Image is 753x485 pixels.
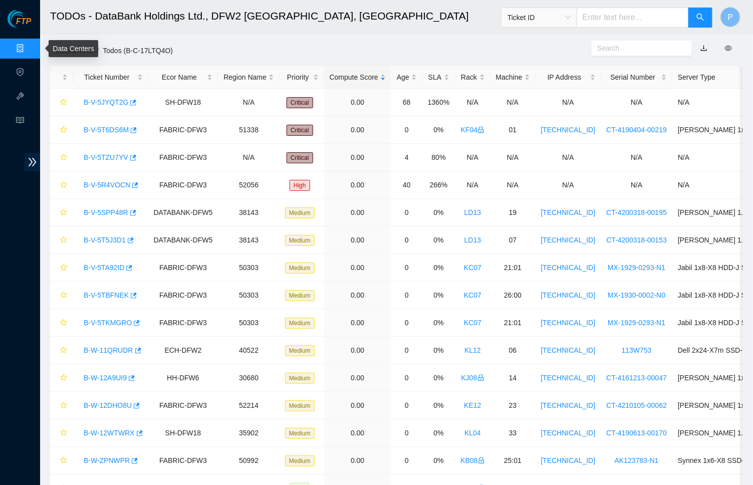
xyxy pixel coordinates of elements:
[148,282,218,309] td: FABRIC-DFW3
[218,171,280,199] td: 52056
[461,126,484,134] a: KF04lock
[536,171,601,199] td: N/A
[541,429,596,437] a: [TECHNICAL_ID]
[422,419,455,447] td: 0%
[608,291,665,299] a: MX-1930-0002-N0
[700,44,707,52] a: download
[285,373,315,384] span: Medium
[84,126,129,134] a: B-V-5T6DS6M
[464,291,481,299] a: KC07
[287,97,313,108] span: Critical
[324,254,391,282] td: 0.00
[601,89,673,116] td: N/A
[84,181,130,189] a: B-V-5R4VOCN
[84,319,132,327] a: B-V-5TKMGRO
[720,7,740,27] button: P
[536,144,601,171] td: N/A
[56,177,68,193] button: star
[56,397,68,413] button: star
[696,13,704,23] span: search
[218,254,280,282] td: 50303
[464,208,481,216] a: LD13
[455,171,490,199] td: N/A
[490,392,536,419] td: 23
[324,116,391,144] td: 0.00
[218,447,280,474] td: 50992
[60,126,67,134] span: star
[285,318,315,329] span: Medium
[324,364,391,392] td: 0.00
[148,254,218,282] td: FABRIC-DFW3
[422,89,455,116] td: 1360%
[541,401,596,409] a: [TECHNICAL_ID]
[84,153,128,161] a: B-V-5TZU7YV
[391,116,422,144] td: 0
[60,181,67,189] span: star
[490,171,536,199] td: N/A
[541,456,596,464] a: [TECHNICAL_ID]
[84,291,129,299] a: B-V-5TBFNEK
[324,89,391,116] td: 0.00
[490,199,536,226] td: 19
[218,199,280,226] td: 38143
[84,374,127,382] a: B-W-12A9UI9
[148,392,218,419] td: FABRIC-DFW3
[541,319,596,327] a: [TECHNICAL_ID]
[60,99,67,107] span: star
[541,208,596,216] a: [TECHNICAL_ID]
[287,152,313,163] span: Critical
[60,236,67,245] span: star
[536,89,601,116] td: N/A
[285,263,315,274] span: Medium
[490,447,536,474] td: 25:01
[490,419,536,447] td: 33
[148,309,218,337] td: FABRIC-DFW3
[422,116,455,144] td: 0%
[725,45,732,52] span: eye
[391,392,422,419] td: 0
[148,116,218,144] td: FABRIC-DFW3
[324,447,391,474] td: 0.00
[84,456,130,464] a: B-W-ZPNWPR
[391,309,422,337] td: 0
[60,402,67,410] span: star
[148,364,218,392] td: HH-DFW6
[601,144,673,171] td: N/A
[218,89,280,116] td: N/A
[464,319,481,327] a: KC07
[56,287,68,303] button: star
[391,282,422,309] td: 0
[490,254,536,282] td: 21:01
[287,125,313,136] span: Critical
[148,447,218,474] td: FABRIC-DFW3
[285,455,315,466] span: Medium
[490,364,536,392] td: 14
[84,429,135,437] a: B-W-12WTWRX
[541,236,596,244] a: [TECHNICAL_ID]
[577,8,689,28] input: Enter text here...
[324,282,391,309] td: 0.00
[148,337,218,364] td: ECH-DFW2
[490,116,536,144] td: 01
[490,89,536,116] td: N/A
[391,364,422,392] td: 0
[607,236,667,244] a: CT-4200318-00153
[25,153,40,171] span: double-right
[60,374,67,382] span: star
[461,374,484,382] a: KJ08lock
[422,171,455,199] td: 266%
[56,122,68,138] button: star
[464,264,481,272] a: KC07
[285,235,315,246] span: Medium
[218,226,280,254] td: 38143
[422,337,455,364] td: 0%
[56,232,68,248] button: star
[16,17,31,27] span: FTP
[84,346,133,354] a: B-W-11QRUDR
[455,89,490,116] td: N/A
[148,226,218,254] td: DATABANK-DFW5
[541,291,596,299] a: [TECHNICAL_ID]
[8,10,51,28] img: Akamai Technologies
[391,447,422,474] td: 0
[324,309,391,337] td: 0.00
